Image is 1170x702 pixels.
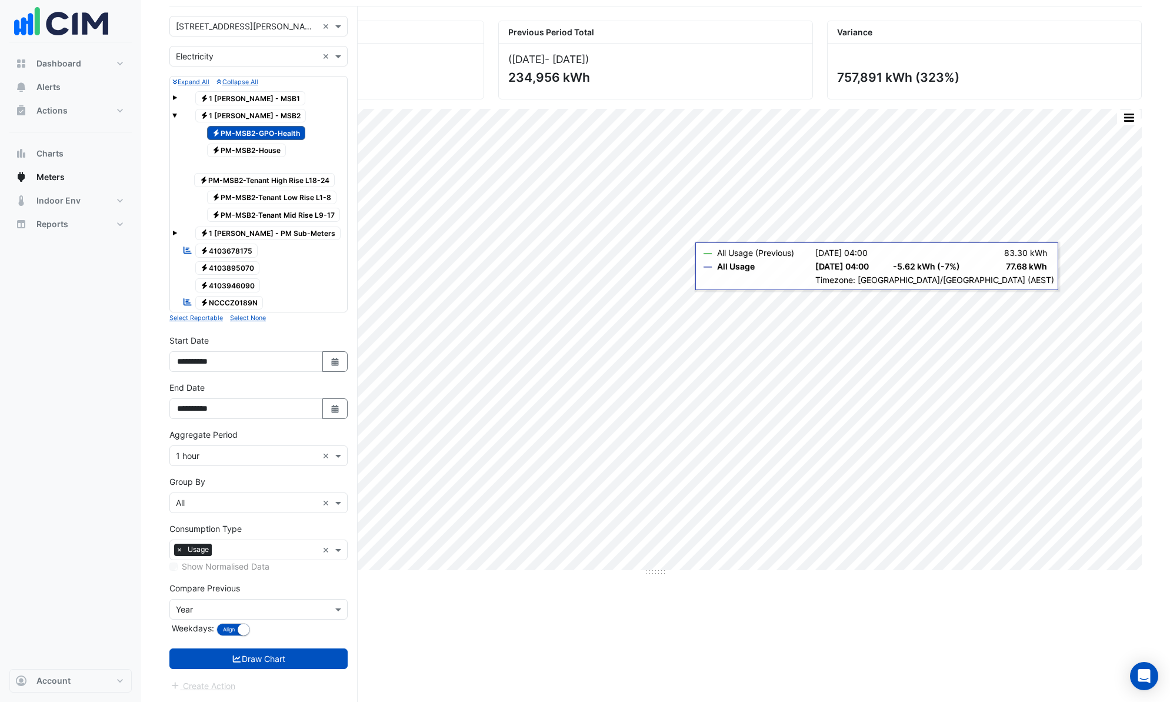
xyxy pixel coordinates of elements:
button: Meters [9,165,132,189]
span: × [174,544,185,555]
app-icon: Meters [15,171,27,183]
fa-icon: Reportable [182,245,193,255]
label: Start Date [169,334,209,347]
div: Variance [828,21,1141,44]
fa-icon: Electricity [200,298,209,307]
label: Compare Previous [169,582,240,594]
button: Indoor Env [9,189,132,212]
fa-icon: Select Date [330,357,341,367]
fa-icon: Electricity [212,193,221,202]
span: 1 [PERSON_NAME] - MSB1 [195,91,306,105]
button: More Options [1117,110,1141,125]
span: MSB2 House [195,296,264,310]
button: Select None [230,312,266,323]
span: 4103895070 [195,261,260,275]
span: Indoor Env [36,195,81,207]
img: Company Logo [14,1,108,42]
fa-icon: Electricity [200,111,209,120]
app-icon: Indoor Env [15,195,27,207]
fa-icon: Electricity [200,281,209,290]
span: PM-MSB2-House [207,144,286,158]
span: Charts [36,148,64,159]
small: Collapse All [216,78,258,86]
button: Account [9,669,132,693]
div: ([DATE] ) [508,53,803,65]
span: Meters [36,171,65,183]
span: 4103946090 [195,278,261,292]
app-icon: Dashboard [15,58,27,69]
small: Select None [230,314,266,322]
div: Selected meters/streams do not support normalisation [169,560,348,573]
app-icon: Alerts [15,81,27,93]
span: 1 [PERSON_NAME] - MSB2 [195,109,306,123]
small: Select Reportable [169,314,223,322]
span: Actions [36,105,68,117]
span: Dashboard [36,58,81,69]
fa-icon: Electricity [200,264,209,272]
fa-icon: Electricity [212,128,221,137]
app-escalated-ticket-create-button: Please draw the charts first [169,680,236,690]
app-icon: Actions [15,105,27,117]
span: Reports [36,218,68,230]
label: Aggregate Period [169,428,238,441]
button: Alerts [9,75,132,99]
fa-icon: Select Date [330,404,341,414]
span: Usage [185,544,212,555]
button: Draw Chart [169,648,348,669]
span: PM-MSB2-GPO-Health [207,126,306,140]
label: Weekdays: [169,622,214,634]
app-icon: Reports [15,218,27,230]
button: Expand All [172,76,209,87]
fa-icon: Electricity [200,94,209,102]
button: Collapse All [216,76,258,87]
fa-icon: Reportable [182,297,193,307]
fa-icon: Electricity [200,246,209,255]
small: Expand All [172,78,209,86]
button: Reports [9,212,132,236]
span: PM-MSB2-Tenant Mid Rise L9-17 [207,208,341,222]
span: Clear [322,50,332,62]
button: Select Reportable [169,312,223,323]
label: Group By [169,475,205,488]
div: Previous Period Total [499,21,812,44]
app-icon: Charts [15,148,27,159]
div: Open Intercom Messenger [1130,662,1158,690]
fa-icon: Electricity [212,210,221,219]
span: Clear [322,20,332,32]
label: Consumption Type [169,523,242,535]
span: Clear [322,544,332,556]
button: Charts [9,142,132,165]
label: End Date [169,381,205,394]
button: Actions [9,99,132,122]
button: Dashboard [9,52,132,75]
span: Clear [322,450,332,462]
span: MSB1 House & non-essential [195,244,258,258]
span: Alerts [36,81,61,93]
span: Account [36,675,71,687]
fa-icon: Electricity [200,229,209,238]
fa-icon: Electricity [199,175,208,184]
span: PM-MSB2-Tenant Low Rise L1-8 [207,191,337,205]
label: Show Normalised Data [182,560,269,573]
span: PM-MSB2-Tenant High Rise L18-24 [194,173,335,187]
fa-icon: Electricity [212,146,221,155]
div: 234,956 kWh [508,70,801,85]
span: - [DATE] [545,53,585,65]
span: Clear [322,497,332,509]
span: 1 [PERSON_NAME] - PM Sub-Meters [195,227,341,241]
div: 757,891 kWh (323%) [837,70,1129,85]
